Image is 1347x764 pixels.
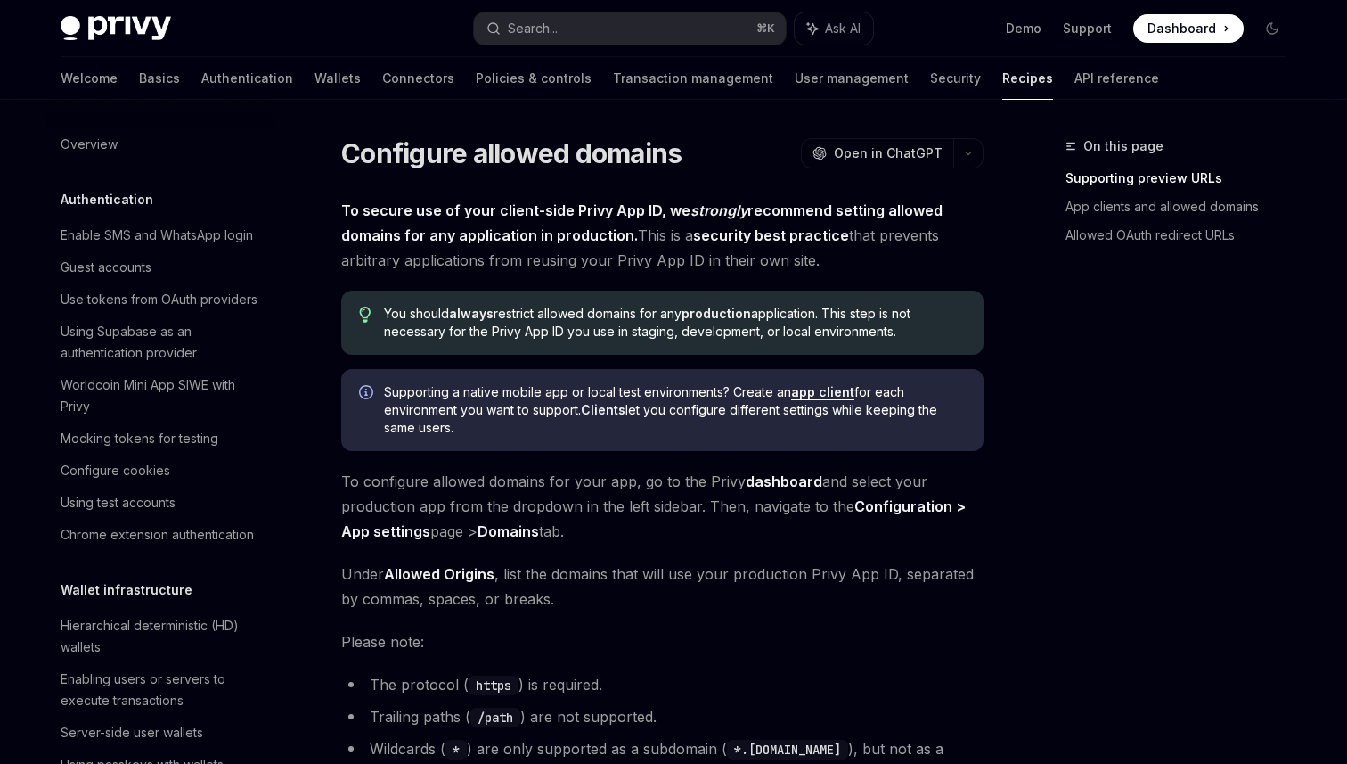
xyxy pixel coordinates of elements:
[1065,221,1301,250] a: Allowed OAuth redirect URLs
[478,522,539,540] strong: Domains
[476,57,592,100] a: Policies & controls
[61,225,253,246] div: Enable SMS and WhatsApp login
[801,138,953,168] button: Open in ChatGPT
[1074,57,1159,100] a: API reference
[139,57,180,100] a: Basics
[46,251,274,283] a: Guest accounts
[1147,20,1216,37] span: Dashboard
[341,469,984,544] span: To configure allowed domains for your app, go to the Privy and select your production app from th...
[61,524,254,546] div: Chrome extension authentication
[795,12,873,45] button: Ask AI
[581,402,625,417] strong: Clients
[341,629,984,654] span: Please note:
[1006,20,1041,37] a: Demo
[314,57,361,100] a: Wallets
[201,57,293,100] a: Authentication
[359,307,371,323] svg: Tip
[61,189,153,210] h5: Authentication
[61,374,264,417] div: Worldcoin Mini App SIWE with Privy
[61,16,171,41] img: dark logo
[613,57,773,100] a: Transaction management
[46,283,274,316] a: Use tokens from OAuth providers
[384,565,494,583] strong: Allowed Origins
[341,137,682,169] h1: Configure allowed domains
[756,21,775,36] span: ⌘ K
[61,289,257,310] div: Use tokens from OAuth providers
[1133,14,1244,43] a: Dashboard
[384,305,966,341] span: You should restrict allowed domains for any application. This step is not necessary for the Privy...
[359,385,377,403] svg: Info
[690,201,747,219] em: strongly
[46,717,274,749] a: Server-side user wallets
[61,321,264,364] div: Using Supabase as an authentication provider
[384,383,966,437] span: Supporting a native mobile app or local test environments? Create an for each environment you wan...
[46,487,274,519] a: Using test accounts
[61,669,264,711] div: Enabling users or servers to execute transactions
[341,672,984,697] li: The protocol ( ) is required.
[61,428,218,449] div: Mocking tokens for testing
[1083,136,1163,157] span: On this page
[46,519,274,551] a: Chrome extension authentication
[61,257,151,278] div: Guest accounts
[727,740,848,760] code: *.[DOMAIN_NAME]
[341,201,943,244] strong: To secure use of your client-side Privy App ID, we recommend setting allowed domains for any appl...
[1063,20,1112,37] a: Support
[693,226,849,244] strong: security best practice
[341,198,984,273] span: This is a that prevents arbitrary applications from reusing your Privy App ID in their own site.
[1065,164,1301,193] a: Supporting preview URLs
[61,134,118,155] div: Overview
[46,663,274,717] a: Enabling users or servers to execute transactions
[61,722,203,743] div: Server-side user wallets
[1002,57,1053,100] a: Recipes
[1065,193,1301,221] a: App clients and allowed domains
[834,144,943,162] span: Open in ChatGPT
[341,562,984,612] span: Under , list the domains that will use your production Privy App ID, separated by commas, spaces,...
[46,369,274,423] a: Worldcoin Mini App SIWE with Privy
[61,579,192,601] h5: Wallet infrastructure
[795,57,909,100] a: User management
[61,57,118,100] a: Welcome
[746,472,822,491] a: dashboard
[46,455,274,487] a: Configure cookies
[449,306,494,321] strong: always
[61,492,176,513] div: Using test accounts
[746,472,822,490] strong: dashboard
[46,610,274,663] a: Hierarchical deterministic (HD) wallets
[46,219,274,251] a: Enable SMS and WhatsApp login
[682,306,751,321] strong: production
[61,615,264,658] div: Hierarchical deterministic (HD) wallets
[382,57,454,100] a: Connectors
[470,708,520,727] code: /path
[341,704,984,729] li: Trailing paths ( ) are not supported.
[1258,14,1286,43] button: Toggle dark mode
[46,423,274,455] a: Mocking tokens for testing
[46,316,274,369] a: Using Supabase as an authentication provider
[791,384,854,400] a: app client
[474,12,786,45] button: Search...⌘K
[508,18,558,39] div: Search...
[469,676,518,695] code: https
[46,128,274,160] a: Overview
[61,460,170,481] div: Configure cookies
[825,20,861,37] span: Ask AI
[930,57,981,100] a: Security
